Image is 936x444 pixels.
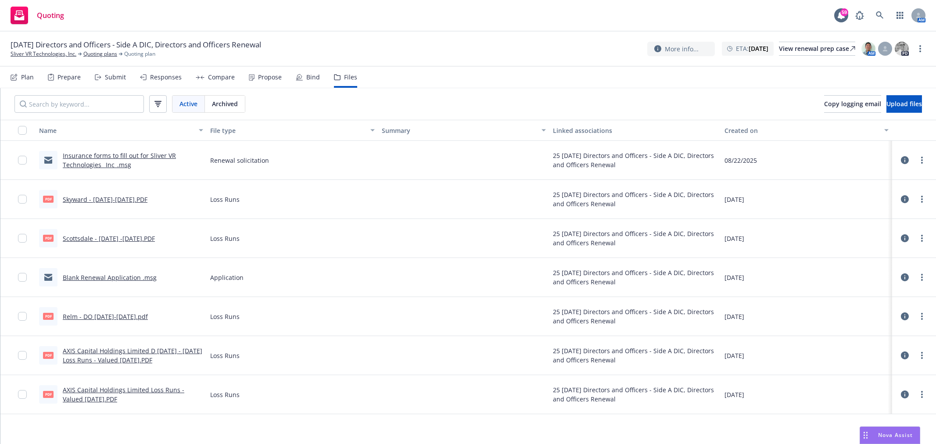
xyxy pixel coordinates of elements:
[553,229,717,247] div: 25 [DATE] Directors and Officers - Side A DIC, Directors and Officers Renewal
[779,42,855,55] div: View renewal prep case
[18,312,27,321] input: Toggle Row Selected
[824,100,881,108] span: Copy logging email
[210,126,365,135] div: File type
[861,42,875,56] img: photo
[63,151,176,169] a: Insurance forms to fill out for Sliver VR Technologies_ Inc_.msg
[210,195,240,204] span: Loss Runs
[840,8,848,16] div: 59
[18,234,27,243] input: Toggle Row Selected
[749,44,768,53] strong: [DATE]
[258,74,282,81] div: Propose
[63,273,157,282] a: Blank Renewal Application .msg
[14,95,144,113] input: Search by keyword...
[83,50,117,58] a: Quoting plans
[917,194,927,204] a: more
[851,7,868,24] a: Report a Bug
[63,234,155,243] a: Scottsdale - [DATE] -[DATE].PDF
[18,390,27,399] input: Toggle Row Selected
[724,126,879,135] div: Created on
[43,196,54,202] span: PDF
[647,42,715,56] button: More info...
[724,390,744,399] span: [DATE]
[105,74,126,81] div: Submit
[63,312,148,321] a: Relm - DO [DATE]-[DATE].pdf
[724,156,757,165] span: 08/22/2025
[665,44,699,54] span: More info...
[57,74,81,81] div: Prepare
[21,74,34,81] div: Plan
[553,151,717,169] div: 25 [DATE] Directors and Officers - Side A DIC, Directors and Officers Renewal
[724,351,744,360] span: [DATE]
[917,350,927,361] a: more
[43,352,54,358] span: PDF
[886,100,922,108] span: Upload files
[18,126,27,135] input: Select all
[917,272,927,283] a: more
[553,268,717,286] div: 25 [DATE] Directors and Officers - Side A DIC, Directors and Officers Renewal
[210,312,240,321] span: Loss Runs
[915,43,925,54] a: more
[724,195,744,204] span: [DATE]
[212,99,238,108] span: Archived
[11,39,261,50] span: [DATE] Directors and Officers - Side A DIC, Directors and Officers Renewal
[378,120,549,141] button: Summary
[917,155,927,165] a: more
[210,273,244,282] span: Application
[210,156,269,165] span: Renewal solicitation
[779,42,855,56] a: View renewal prep case
[208,74,235,81] div: Compare
[124,50,155,58] span: Quoting plan
[721,120,892,141] button: Created on
[179,99,197,108] span: Active
[553,190,717,208] div: 25 [DATE] Directors and Officers - Side A DIC, Directors and Officers Renewal
[917,233,927,243] a: more
[63,347,202,364] a: AXIS Capital Holdings Limited D [DATE] - [DATE] Loss Runs - Valued [DATE].PDF
[824,95,881,113] button: Copy logging email
[344,74,357,81] div: Files
[43,313,54,319] span: pdf
[553,385,717,404] div: 25 [DATE] Directors and Officers - Side A DIC, Directors and Officers Renewal
[18,273,27,282] input: Toggle Row Selected
[886,95,922,113] button: Upload files
[36,120,207,141] button: Name
[39,126,194,135] div: Name
[917,389,927,400] a: more
[860,427,871,444] div: Drag to move
[207,120,378,141] button: File type
[7,3,68,28] a: Quoting
[37,12,64,19] span: Quoting
[549,120,721,141] button: Linked associations
[860,426,920,444] button: Nova Assist
[724,312,744,321] span: [DATE]
[382,126,536,135] div: Summary
[306,74,320,81] div: Bind
[43,235,54,241] span: PDF
[63,195,147,204] a: Skyward - [DATE]-[DATE].PDF
[895,42,909,56] img: photo
[553,126,717,135] div: Linked associations
[11,50,76,58] a: Sliver VR Technologies, Inc.
[917,311,927,322] a: more
[18,156,27,165] input: Toggle Row Selected
[871,7,889,24] a: Search
[736,44,768,53] span: ETA :
[18,195,27,204] input: Toggle Row Selected
[553,346,717,365] div: 25 [DATE] Directors and Officers - Side A DIC, Directors and Officers Renewal
[43,391,54,397] span: PDF
[63,386,184,403] a: AXIS Capital Holdings Limited Loss Runs - Valued [DATE].PDF
[210,390,240,399] span: Loss Runs
[878,431,913,439] span: Nova Assist
[210,234,240,243] span: Loss Runs
[724,234,744,243] span: [DATE]
[150,74,182,81] div: Responses
[210,351,240,360] span: Loss Runs
[18,351,27,360] input: Toggle Row Selected
[724,273,744,282] span: [DATE]
[891,7,909,24] a: Switch app
[553,307,717,326] div: 25 [DATE] Directors and Officers - Side A DIC, Directors and Officers Renewal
